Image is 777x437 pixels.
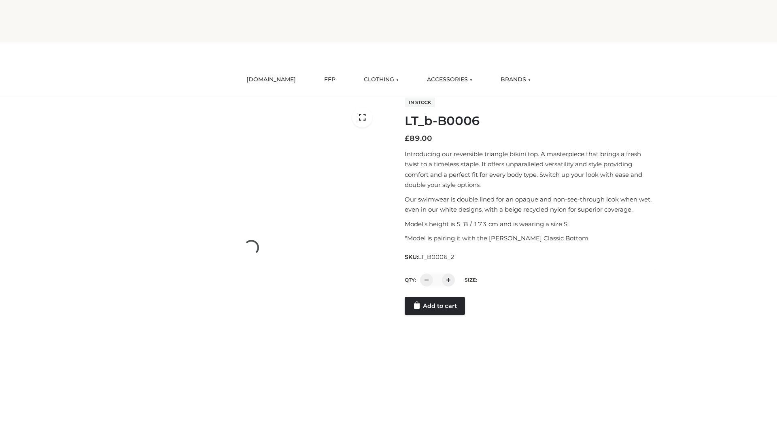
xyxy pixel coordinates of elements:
p: Introducing our reversible triangle bikini top. A masterpiece that brings a fresh twist to a time... [405,149,657,190]
a: ACCESSORIES [421,71,478,89]
a: FFP [318,71,342,89]
bdi: 89.00 [405,134,432,143]
a: [DOMAIN_NAME] [240,71,302,89]
h1: LT_b-B0006 [405,114,657,128]
span: LT_B0006_2 [418,253,454,261]
a: BRANDS [495,71,537,89]
label: Size: [465,277,477,283]
span: SKU: [405,252,455,262]
a: CLOTHING [358,71,405,89]
span: In stock [405,98,435,107]
p: Model’s height is 5 ‘8 / 173 cm and is wearing a size S. [405,219,657,229]
p: Our swimwear is double lined for an opaque and non-see-through look when wet, even in our white d... [405,194,657,215]
label: QTY: [405,277,416,283]
a: Add to cart [405,297,465,315]
p: *Model is pairing it with the [PERSON_NAME] Classic Bottom [405,233,657,244]
span: £ [405,134,410,143]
